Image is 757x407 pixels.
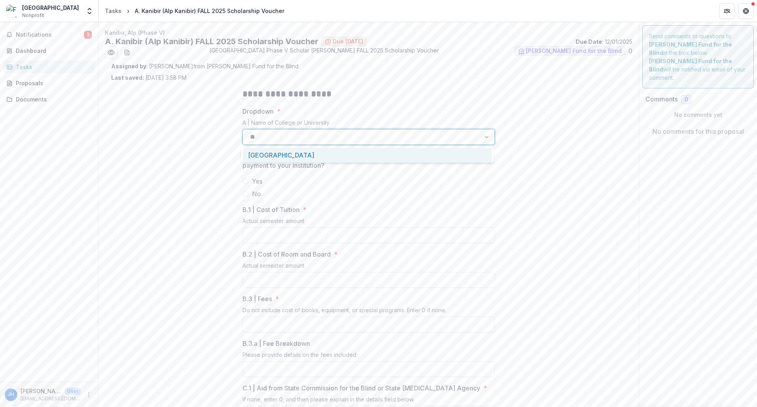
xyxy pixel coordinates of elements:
[209,46,439,59] span: [GEOGRAPHIC_DATA] Phase V Scholar [PERSON_NAME] FALL 2025 Scholarship Voucher
[738,3,754,19] button: Get Help
[3,28,95,41] button: Notifications3
[105,28,632,37] p: Kanibir, Alp (Phase V)
[242,218,495,227] div: Actual semester amount
[684,96,688,103] span: 0
[121,46,133,59] button: download-word-button
[105,37,318,46] h2: A. Kanibir (Alp Kanibir) FALL 2025 Scholarship Voucher
[22,4,79,12] div: [GEOGRAPHIC_DATA]
[21,387,62,395] p: [PERSON_NAME]
[576,38,602,45] strong: Due Date
[241,148,494,163] div: Select options list
[242,119,495,129] div: A | Name of College or University
[252,189,261,199] span: No
[242,339,310,348] p: B.3.a | Fee Breakdown
[111,62,626,70] p: : [PERSON_NAME] from [PERSON_NAME] Fund for the Blind
[65,388,81,395] p: User
[111,73,186,82] p: [DATE] 3:58 PM
[111,74,144,81] strong: Last saved:
[642,25,754,88] div: Send comments or questions to in the box below. will be notified via email of your comment.
[242,307,495,317] div: Do not include cost of books, equipment, or special programs. Enter 0 if none.
[102,5,287,17] nav: breadcrumb
[242,262,495,272] div: Actual semester amount
[3,93,95,106] a: Documents
[645,96,678,103] h2: Comments
[3,60,95,73] a: Tasks
[105,7,121,15] div: Tasks
[719,3,735,19] button: Partners
[16,95,89,103] div: Documents
[645,111,751,119] p: No comments yet
[16,63,89,71] div: Tasks
[242,351,495,361] div: Please provide details on the fees included.
[135,7,284,15] div: A. Kanibir (Alp Kanibir) FALL 2025 Scholarship Voucher
[333,38,363,45] span: Due [DATE]
[576,38,632,46] p: : 12/01/2025
[84,390,93,399] button: More
[252,176,263,186] span: Yes
[649,41,732,56] strong: [PERSON_NAME] Fund for the Blind
[242,205,300,214] p: B.1 | Cost of Tuition
[111,63,146,69] strong: Assigned by
[242,249,331,259] p: B.2 | Cost of Room and Board
[515,46,632,56] ul: 0
[242,294,272,304] p: B.3 | Fees
[84,3,95,19] button: Open entity switcher
[243,148,492,163] div: [GEOGRAPHIC_DATA]
[105,46,117,59] button: Preview 723ab0d5-0326-427a-b5b7-8b55a6677703.pdf
[649,58,732,73] strong: [PERSON_NAME] Fund for the Blind
[653,127,744,136] p: No comments for this proposal
[16,47,89,55] div: Dashboard
[3,77,95,90] a: Proposals
[102,5,125,17] a: Tasks
[8,392,14,397] div: Jaime Lyn Harkin
[84,31,92,39] span: 3
[3,44,95,57] a: Dashboard
[242,383,480,393] p: C.1 | Aid from State Commission for the Blind or State [MEDICAL_DATA] Agency
[21,395,81,402] p: [EMAIL_ADDRESS][DOMAIN_NAME]
[16,32,84,38] span: Notifications
[16,79,89,87] div: Proposals
[22,12,44,19] span: Nonprofit
[526,48,622,54] span: [PERSON_NAME] Fund for the Blind
[242,396,495,406] div: If none, enter 0, and then please explain in the details field below.
[242,107,274,116] p: Dropdown
[6,5,19,17] img: Fordham University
